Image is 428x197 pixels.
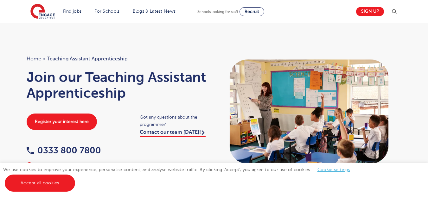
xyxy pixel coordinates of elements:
[27,145,101,155] a: 0333 800 7800
[47,55,128,63] span: Teaching Assistant Apprenticeship
[27,69,208,101] h1: Join our Teaching Assistant Apprenticeship
[245,9,259,14] span: Recruit
[140,114,208,128] span: Got any questions about the programme?
[94,9,119,14] a: For Schools
[63,9,82,14] a: Find jobs
[133,9,176,14] a: Blogs & Latest News
[27,55,208,63] nav: breadcrumb
[3,167,356,185] span: We use cookies to improve your experience, personalise content, and analyse website traffic. By c...
[27,56,41,62] a: Home
[240,7,264,16] a: Recruit
[43,56,46,62] span: >
[27,114,97,130] a: Register your interest here
[140,129,206,137] a: Contact our team [DATE]!
[317,167,350,172] a: Cookie settings
[356,7,384,16] a: Sign up
[5,175,75,192] a: Accept all cookies
[197,9,238,14] span: Schools looking for staff
[30,4,55,20] img: Engage Education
